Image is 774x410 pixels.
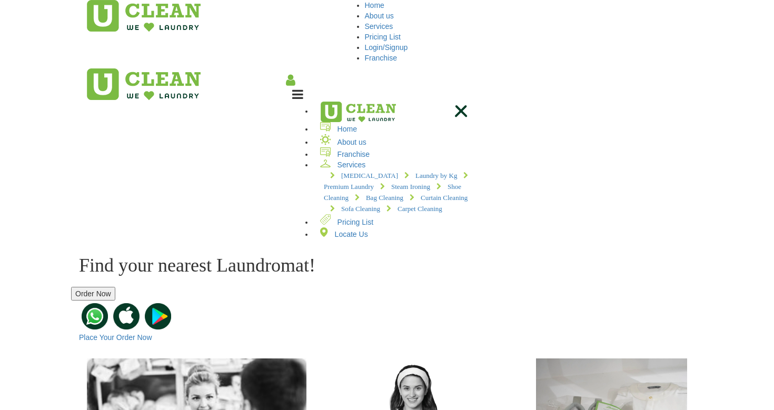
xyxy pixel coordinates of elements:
img: UClean Laundry and Dry Cleaning [87,68,201,100]
a: Steam Ironing [374,183,430,191]
a: Login/Signup [365,43,408,52]
img: playstoreicon.png [145,303,171,329]
a: About us [313,138,366,146]
a: About us [365,12,394,20]
a: Sofa Cleaning [324,205,380,213]
a: Pricing List [313,218,373,226]
a: Pricing List [365,33,401,41]
a: Place Your Order Now [79,333,152,342]
a: Home [365,1,384,9]
img: UClean Laundry and Dry Cleaning [313,102,396,123]
a: Franchise [313,150,370,158]
button: Order Now [71,287,115,301]
a: Bag Cleaning [349,194,403,202]
a: [MEDICAL_DATA] [324,172,398,179]
a: Services [313,161,365,169]
img: whatsappicon.png [82,303,108,329]
a: Locate Us [313,230,368,238]
a: Shoe Cleaning [324,183,461,202]
a: Laundry by Kg [398,172,457,179]
h1: Find your nearest Laundromat! [79,255,695,276]
a: Services [365,22,393,31]
a: Franchise [365,54,397,62]
img: apple-icon.png [113,303,140,329]
a: Curtain Cleaning [403,194,468,202]
a: Home [313,125,357,133]
a: Carpet Cleaning [380,205,442,213]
